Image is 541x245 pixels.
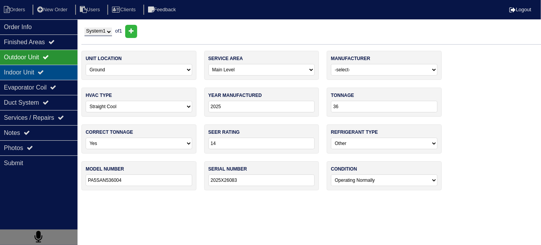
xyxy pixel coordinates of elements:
a: Users [75,7,106,12]
li: Feedback [143,5,182,15]
label: manufacturer [331,55,370,62]
label: year manufactured [208,92,262,99]
label: refrigerant type [331,129,378,136]
label: correct tonnage [86,129,133,136]
li: Clients [107,5,142,15]
a: Clients [107,7,142,12]
div: of 1 [81,25,541,38]
li: Users [75,5,106,15]
label: model number [86,166,124,173]
label: condition [331,166,357,173]
a: Logout [509,7,531,12]
li: New Order [33,5,74,15]
label: seer rating [208,129,240,136]
label: unit location [86,55,122,62]
label: service area [208,55,243,62]
label: hvac type [86,92,112,99]
label: serial number [208,166,247,173]
a: New Order [33,7,74,12]
label: tonnage [331,92,354,99]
